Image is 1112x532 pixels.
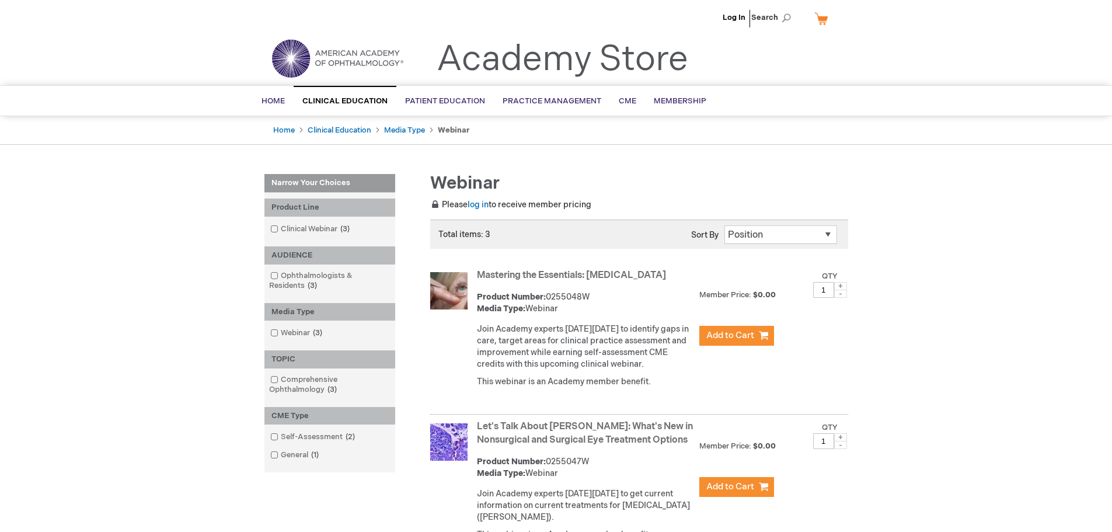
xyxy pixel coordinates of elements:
[267,328,327,339] a: Webinar3
[405,96,485,106] span: Patient Education
[264,199,395,217] div: Product Line
[264,407,395,425] div: CME Type
[699,441,751,451] strong: Member Price:
[699,326,774,346] button: Add to Cart
[723,13,745,22] a: Log In
[477,292,546,302] strong: Product Number:
[477,456,693,479] div: 0255047W Webinar
[813,282,834,298] input: Qty
[822,272,838,281] label: Qty
[264,350,395,368] div: TOPIC
[438,230,490,239] span: Total items: 3
[477,270,666,281] a: Mastering the Essentials: [MEDICAL_DATA]
[384,126,425,135] a: Media Type
[337,224,353,234] span: 3
[264,303,395,321] div: Media Type
[437,39,688,81] a: Academy Store
[691,230,719,240] label: Sort By
[430,272,468,310] img: Mastering the Essentials: Oculoplastics
[822,423,838,432] label: Qty
[430,423,468,461] img: Let's Talk About TED: What's New in Nonsurgical and Surgical Eye Treatment Options
[305,281,320,290] span: 3
[699,290,751,300] strong: Member Price:
[654,96,706,106] span: Membership
[343,432,358,441] span: 2
[302,96,388,106] span: Clinical Education
[430,200,591,210] span: Please to receive member pricing
[267,270,392,291] a: Ophthalmologists & Residents3
[813,433,834,449] input: Qty
[477,376,693,388] p: This webinar is an Academy member benefit.
[310,328,325,338] span: 3
[267,224,354,235] a: Clinical Webinar3
[308,450,322,460] span: 1
[477,468,525,478] strong: Media Type:
[468,200,489,210] a: log in
[706,330,754,341] span: Add to Cart
[264,246,395,265] div: AUDIENCE
[273,126,295,135] a: Home
[308,126,371,135] a: Clinical Education
[267,374,392,395] a: Comprehensive Ophthalmology3
[264,174,395,193] strong: Narrow Your Choices
[753,441,778,451] span: $0.00
[430,173,500,194] span: Webinar
[753,290,778,300] span: $0.00
[438,126,469,135] strong: Webinar
[503,96,601,106] span: Practice Management
[262,96,285,106] span: Home
[477,457,546,467] strong: Product Number:
[477,324,693,370] p: Join Academy experts [DATE][DATE] to identify gaps in care, target areas for clinical practice as...
[267,450,323,461] a: General1
[706,481,754,492] span: Add to Cart
[325,385,340,394] span: 3
[477,291,693,315] div: 0255048W Webinar
[477,488,693,523] p: Join Academy experts [DATE][DATE] to get current information on current treatments for [MEDICAL_D...
[619,96,636,106] span: CME
[751,6,796,29] span: Search
[699,477,774,497] button: Add to Cart
[477,304,525,314] strong: Media Type:
[267,432,360,443] a: Self-Assessment2
[477,421,693,446] a: Let's Talk About [PERSON_NAME]: What's New in Nonsurgical and Surgical Eye Treatment Options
